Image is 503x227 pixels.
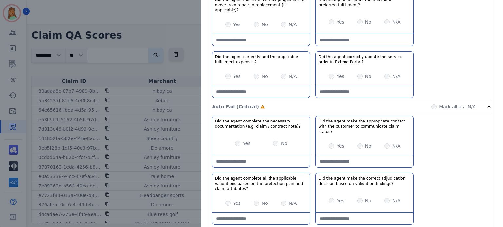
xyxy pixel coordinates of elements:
label: N/A [392,197,401,204]
p: Auto Fail (Critical) [212,104,259,110]
label: No [365,197,371,204]
label: N/A [392,19,401,25]
label: N/A [289,21,297,28]
label: No [281,140,287,147]
h3: Did the agent correctly add the applicable fulfillment expenses? [215,54,307,65]
label: Yes [337,197,344,204]
h3: Did the agent make the appropriate contact with the customer to communicate claim status? [318,119,411,134]
label: No [365,73,371,80]
h3: Did the agent complete the necessary documentation (e.g. claim / contract note)? [215,119,307,129]
label: No [262,21,268,28]
label: Yes [337,143,344,149]
label: N/A [392,73,401,80]
label: Yes [233,73,241,80]
label: N/A [392,143,401,149]
h3: Did the agent make the correct adjudication decision based on validation findings? [318,176,411,186]
h3: Did the agent correctly update the service order in Extend Portal? [318,54,411,65]
label: No [262,200,268,206]
label: Yes [233,200,241,206]
label: Yes [233,21,241,28]
label: N/A [289,200,297,206]
label: Yes [243,140,251,147]
label: No [365,19,371,25]
label: Yes [337,19,344,25]
label: No [365,143,371,149]
label: No [262,73,268,80]
label: Mark all as "N/A" [439,104,478,110]
label: Yes [337,73,344,80]
h3: Did the agent complete all the applicable validations based on the protection plan and claim attr... [215,176,307,191]
label: N/A [289,73,297,80]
